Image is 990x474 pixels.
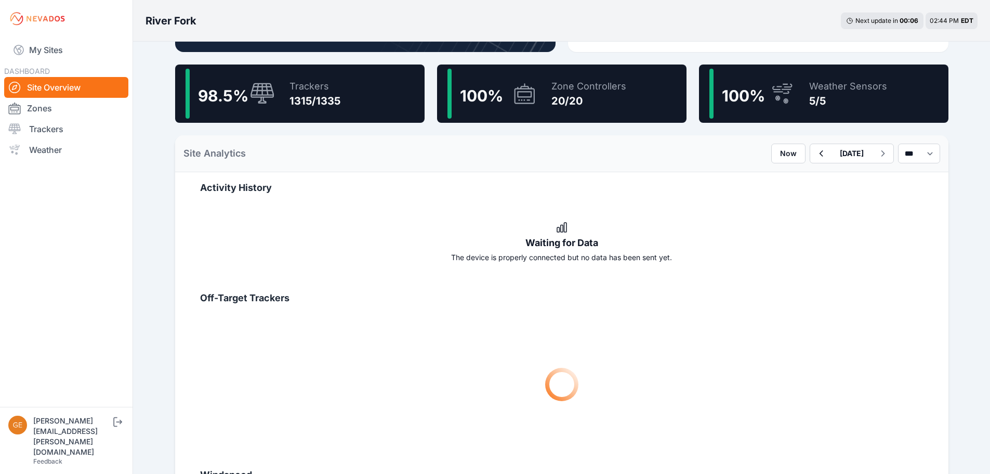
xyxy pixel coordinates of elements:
a: Feedback [33,457,62,465]
span: Next update in [855,17,898,24]
span: EDT [961,17,973,24]
h3: River Fork [146,14,196,28]
a: 100%Weather Sensors5/5 [699,65,948,123]
h2: Activity History [200,181,923,195]
a: Trackers [4,119,128,139]
button: [DATE] [831,144,872,163]
h2: Site Analytics [183,146,246,161]
img: Nevados [8,10,67,27]
a: 98.5%Trackers1315/1335 [175,65,425,123]
button: Now [771,144,806,163]
div: The device is properly connected but no data has been sent yet. [200,252,923,263]
a: Zones [4,98,128,119]
a: Weather [4,139,128,160]
span: 100 % [722,86,765,105]
div: 1315/1335 [289,94,340,108]
div: 20/20 [551,94,626,108]
div: Waiting for Data [200,236,923,250]
img: geoffrey.crabtree@solvenergy.com [8,416,27,434]
a: 100%Zone Controllers20/20 [437,65,687,123]
div: 00 : 06 [900,17,918,25]
div: [PERSON_NAME][EMAIL_ADDRESS][PERSON_NAME][DOMAIN_NAME] [33,416,111,457]
div: Trackers [289,79,340,94]
div: Zone Controllers [551,79,626,94]
div: 5/5 [809,94,887,108]
nav: Breadcrumb [146,7,196,34]
span: 02:44 PM [930,17,959,24]
h2: Off-Target Trackers [200,291,923,305]
a: Site Overview [4,77,128,98]
a: My Sites [4,37,128,62]
span: 100 % [460,86,503,105]
div: Weather Sensors [809,79,887,94]
span: DASHBOARD [4,67,50,75]
span: 98.5 % [198,86,248,105]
